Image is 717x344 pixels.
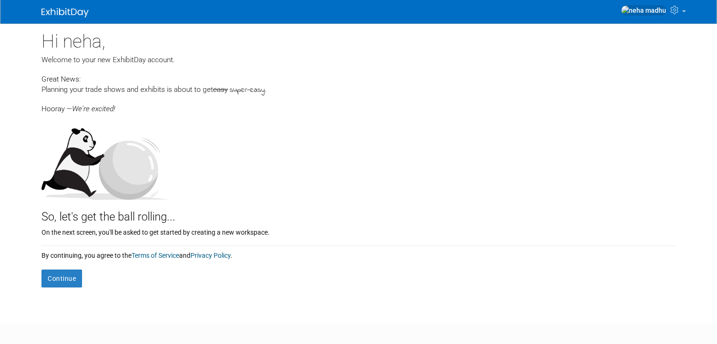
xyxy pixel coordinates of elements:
[41,84,676,96] div: Planning your trade shows and exhibits is about to get .
[41,246,676,260] div: By continuing, you agree to the and .
[41,119,169,200] img: Let's get the ball rolling
[213,85,228,94] span: easy
[621,5,667,16] img: neha madhu
[41,8,89,17] img: ExhibitDay
[41,225,676,237] div: On the next screen, you'll be asked to get started by creating a new workspace.
[132,252,179,259] a: Terms of Service
[41,74,676,84] div: Great News:
[41,200,676,225] div: So, let's get the ball rolling...
[41,55,676,65] div: Welcome to your new ExhibitDay account.
[72,105,115,113] span: We're excited!
[230,85,265,96] span: super-easy
[41,24,676,55] div: Hi neha,
[41,96,676,114] div: Hooray —
[190,252,231,259] a: Privacy Policy
[41,270,82,287] button: Continue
